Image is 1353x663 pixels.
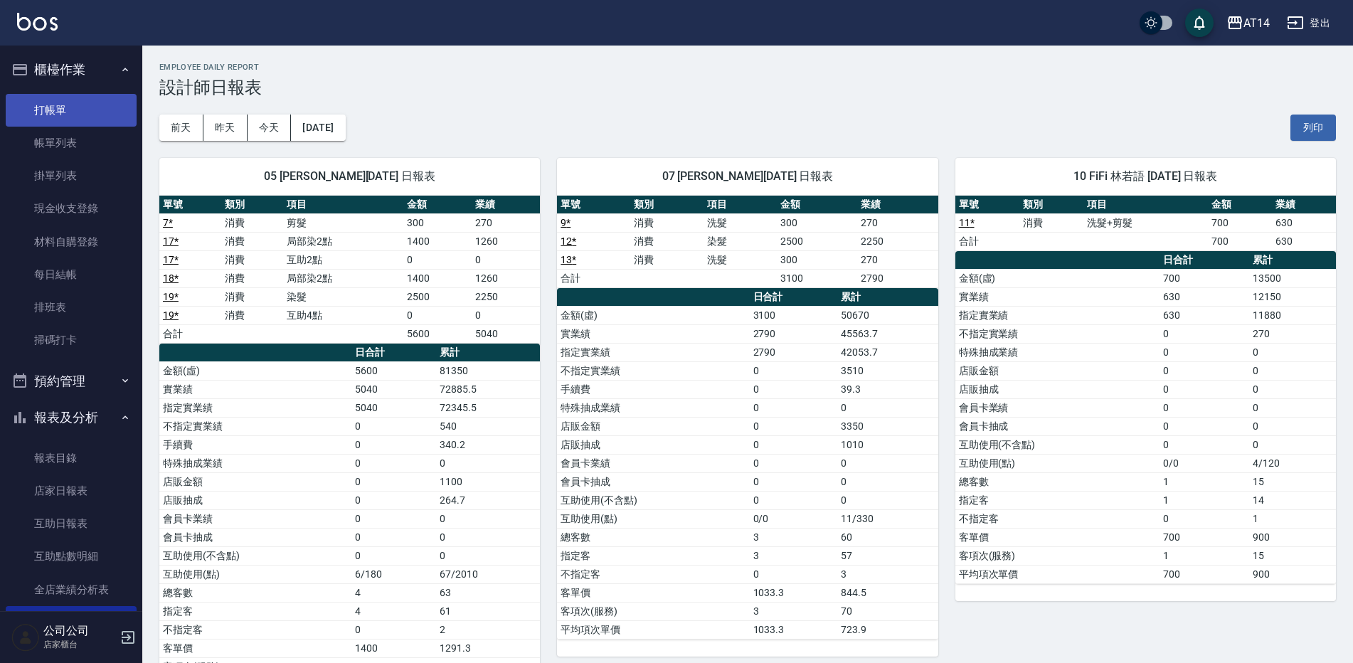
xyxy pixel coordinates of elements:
td: 3 [750,602,837,620]
th: 業績 [1272,196,1336,214]
td: 2250 [857,232,938,250]
td: 3 [750,528,837,546]
td: 300 [403,213,472,232]
td: 指定客 [557,546,749,565]
td: 1400 [351,639,436,657]
td: 0 [403,306,472,324]
h5: 公司公司 [43,624,116,638]
td: 互助2點 [283,250,403,269]
td: 0 [351,546,436,565]
td: 不指定客 [955,509,1160,528]
td: 0 [1160,380,1250,398]
button: 登出 [1281,10,1336,36]
td: 局部染2點 [283,269,403,287]
td: 店販抽成 [955,380,1160,398]
a: 互助點數明細 [6,540,137,573]
td: 消費 [221,250,283,269]
th: 單號 [955,196,1019,214]
td: 總客數 [955,472,1160,491]
td: 630 [1272,213,1336,232]
button: 前天 [159,115,203,141]
button: 今天 [248,115,292,141]
th: 單號 [557,196,630,214]
td: 平均項次單價 [557,620,749,639]
td: 61 [436,602,540,620]
td: 指定實業績 [159,398,351,417]
button: save [1185,9,1214,37]
td: 0 [436,528,540,546]
span: 07 [PERSON_NAME][DATE] 日報表 [574,169,920,184]
a: 材料自購登錄 [6,226,137,258]
button: 預約管理 [6,363,137,400]
td: 1400 [403,269,472,287]
a: 每日結帳 [6,258,137,291]
td: 900 [1249,528,1336,546]
td: 手續費 [159,435,351,454]
td: 0 [351,472,436,491]
td: 0 [1160,417,1250,435]
td: 0 [472,306,540,324]
td: 1 [1160,546,1250,565]
td: 300 [777,250,857,269]
th: 金額 [403,196,472,214]
td: 11/330 [837,509,938,528]
td: 11880 [1249,306,1336,324]
td: 0 [750,491,837,509]
td: 13500 [1249,269,1336,287]
h3: 設計師日報表 [159,78,1336,97]
button: AT14 [1221,9,1275,38]
td: 270 [1249,324,1336,343]
table: a dense table [955,196,1336,251]
td: 5040 [351,398,436,417]
td: 0/0 [1160,454,1250,472]
td: 2 [436,620,540,639]
td: 店販金額 [159,472,351,491]
button: 列印 [1290,115,1336,141]
td: 5600 [403,324,472,343]
a: 掛單列表 [6,159,137,192]
td: 不指定客 [159,620,351,639]
td: 540 [436,417,540,435]
td: 不指定實業績 [557,361,749,380]
td: 不指定實業績 [159,417,351,435]
td: 0 [750,472,837,491]
th: 業績 [472,196,540,214]
td: 0 [436,454,540,472]
td: 0 [351,528,436,546]
td: 14 [1249,491,1336,509]
td: 洗髮+剪髮 [1083,213,1208,232]
a: 打帳單 [6,94,137,127]
td: 0/0 [750,509,837,528]
td: 0 [1160,343,1250,361]
td: 70 [837,602,938,620]
td: 42053.7 [837,343,938,361]
td: 45563.7 [837,324,938,343]
td: 實業績 [955,287,1160,306]
td: 630 [1160,306,1250,324]
td: 340.2 [436,435,540,454]
td: 700 [1208,232,1272,250]
td: 1291.3 [436,639,540,657]
th: 累計 [1249,251,1336,270]
td: 1 [1160,491,1250,509]
td: 723.9 [837,620,938,639]
td: 0 [1249,380,1336,398]
td: 平均項次單價 [955,565,1160,583]
td: 67/2010 [436,565,540,583]
td: 洗髮 [704,250,777,269]
td: 不指定客 [557,565,749,583]
td: 72885.5 [436,380,540,398]
td: 81350 [436,361,540,380]
button: 櫃檯作業 [6,51,137,88]
td: 消費 [221,306,283,324]
td: 合計 [955,232,1019,250]
td: 染髮 [704,232,777,250]
td: 4 [351,583,436,602]
td: 客單價 [159,639,351,657]
th: 項目 [283,196,403,214]
td: 客項次(服務) [955,546,1160,565]
th: 項目 [1083,196,1208,214]
td: 0 [351,417,436,435]
td: 互助使用(點) [557,509,749,528]
td: 0 [1160,361,1250,380]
